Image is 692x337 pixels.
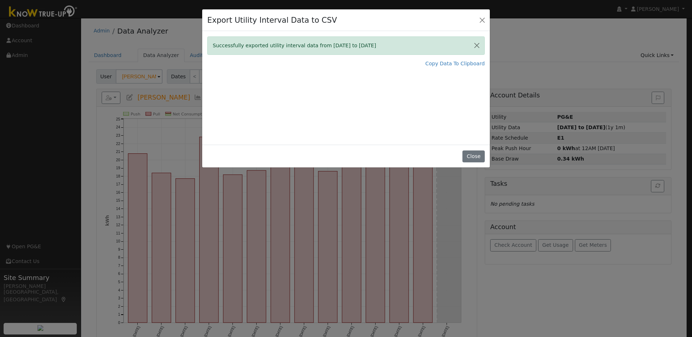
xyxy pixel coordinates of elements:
button: Close [462,150,484,163]
div: Successfully exported utility interval data from [DATE] to [DATE] [207,36,485,55]
button: Close [469,37,484,54]
h4: Export Utility Interval Data to CSV [207,14,337,26]
button: Close [477,15,487,25]
a: Copy Data To Clipboard [425,60,485,67]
